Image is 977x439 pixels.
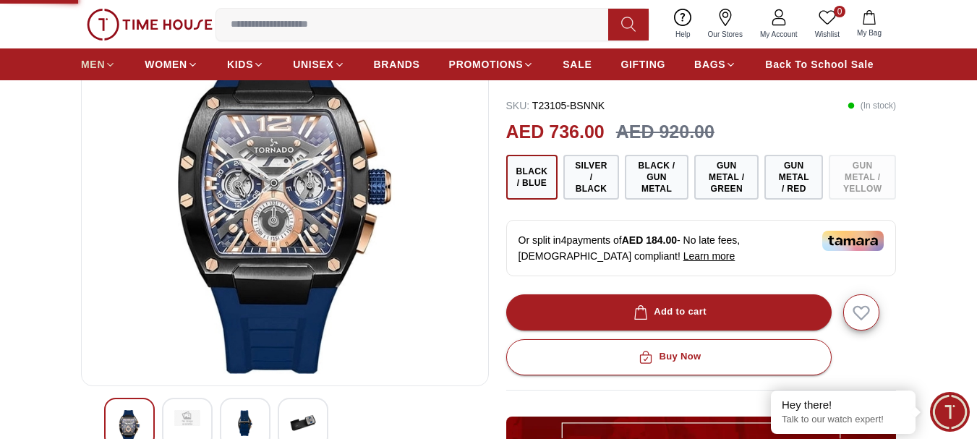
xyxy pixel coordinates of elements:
[848,7,890,41] button: My Bag
[625,155,689,200] button: Black / Gun Metal
[765,51,874,77] a: Back To School Sale
[851,27,887,38] span: My Bag
[506,100,530,111] span: SKU :
[506,119,605,146] h2: AED 736.00
[506,98,605,113] p: T23105-BSNNK
[670,29,696,40] span: Help
[449,57,524,72] span: PROMOTIONS
[563,155,618,200] button: Silver / Black
[563,51,592,77] a: SALE
[754,29,803,40] span: My Account
[764,155,823,200] button: Gun Metal / Red
[293,57,333,72] span: UNISEX
[227,51,264,77] a: KIDS
[848,98,896,113] p: ( In stock )
[782,414,905,426] p: Talk to our watch expert!
[694,51,736,77] a: BAGS
[227,57,253,72] span: KIDS
[506,294,832,331] button: Add to cart
[232,410,258,436] img: Tornado Xenith Multifuction Men's Blue Dial Multi Function Watch - T23105-BSNNK
[930,392,970,432] div: Chat Widget
[563,57,592,72] span: SALE
[81,57,105,72] span: MEN
[145,51,198,77] a: WOMEN
[636,349,701,365] div: Buy Now
[449,51,534,77] a: PROMOTIONS
[806,6,848,43] a: 0Wishlist
[694,57,725,72] span: BAGS
[620,57,665,72] span: GIFTING
[834,6,845,17] span: 0
[765,57,874,72] span: Back To School Sale
[81,51,116,77] a: MEN
[699,6,751,43] a: Our Stores
[822,231,884,251] img: Tamara
[506,220,897,276] div: Or split in 4 payments of - No late fees, [DEMOGRAPHIC_DATA] compliant!
[631,304,707,320] div: Add to cart
[702,29,748,40] span: Our Stores
[683,250,735,262] span: Learn more
[374,57,420,72] span: BRANDS
[290,410,316,436] img: Tornado Xenith Multifuction Men's Blue Dial Multi Function Watch - T23105-BSNNK
[782,398,905,412] div: Hey there!
[616,119,714,146] h3: AED 920.00
[506,155,558,200] button: Black / Blue
[809,29,845,40] span: Wishlist
[622,234,677,246] span: AED 184.00
[506,339,832,375] button: Buy Now
[293,51,344,77] a: UNISEX
[174,410,200,426] img: Tornado Xenith Multifuction Men's Blue Dial Multi Function Watch - T23105-BSNNK
[694,155,759,200] button: Gun Metal / Green
[667,6,699,43] a: Help
[93,27,477,374] img: Tornado Xenith Multifuction Men's Blue Dial Multi Function Watch - T23105-BSNNK
[374,51,420,77] a: BRANDS
[620,51,665,77] a: GIFTING
[145,57,187,72] span: WOMEN
[87,9,213,41] img: ...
